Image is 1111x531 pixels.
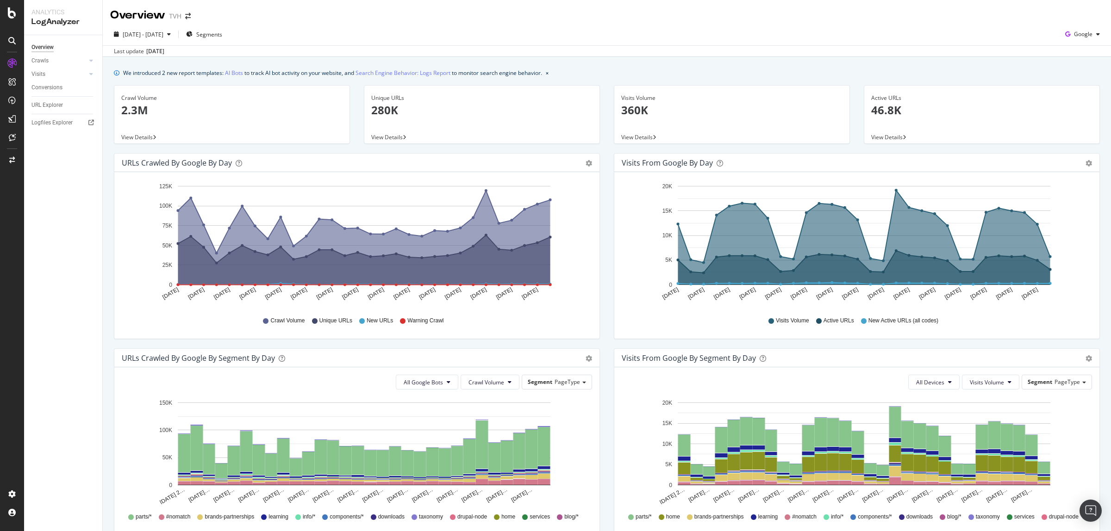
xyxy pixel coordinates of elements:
[407,317,443,325] span: Warning Crawl
[662,183,672,190] text: 20K
[146,47,164,56] div: [DATE]
[758,513,778,521] span: learning
[319,317,352,325] span: Unique URLs
[871,94,1092,102] div: Active URLs
[970,378,1004,386] span: Visits Volume
[1055,378,1080,386] span: PageType
[396,375,458,389] button: All Google Bots
[815,286,834,301] text: [DATE]
[469,286,488,301] text: [DATE]
[122,397,587,504] svg: A chart.
[1074,30,1092,38] span: Google
[1028,378,1052,386] span: Segment
[123,31,163,38] span: [DATE] - [DATE]
[31,7,95,17] div: Analytics
[908,375,960,389] button: All Devices
[31,83,62,93] div: Conversions
[918,286,936,301] text: [DATE]
[159,203,172,210] text: 100K
[528,378,552,386] span: Segment
[162,222,172,229] text: 75K
[162,262,172,268] text: 25K
[790,286,808,301] text: [DATE]
[1021,286,1039,301] text: [DATE]
[31,43,54,52] div: Overview
[969,286,988,301] text: [DATE]
[212,286,231,301] text: [DATE]
[404,378,443,386] span: All Google Bots
[122,179,587,308] svg: A chart.
[530,513,550,521] span: services
[114,68,1100,78] div: info banner
[947,513,961,521] span: blog/*
[123,68,542,78] div: We introduced 2 new report templates: to track AI bot activity on your website, and to monitor se...
[468,378,504,386] span: Crawl Volume
[661,286,680,301] text: [DATE]
[662,441,672,447] text: 10K
[418,286,437,301] text: [DATE]
[976,513,1000,521] span: taxonomy
[662,208,672,214] text: 15K
[871,102,1092,118] p: 46.8K
[662,420,672,426] text: 15K
[110,7,165,23] div: Overview
[564,513,579,521] span: blog/*
[371,133,403,141] span: View Details
[622,179,1087,308] svg: A chart.
[622,158,713,167] div: Visits from Google by day
[31,69,87,79] a: Visits
[687,286,705,301] text: [DATE]
[867,286,885,301] text: [DATE]
[169,482,172,488] text: 0
[1049,513,1079,521] span: drupal-node
[31,100,63,110] div: URL Explorer
[270,317,305,325] span: Crawl Volume
[121,133,153,141] span: View Details
[169,12,181,21] div: TVH
[303,513,315,521] span: info/*
[187,286,206,301] text: [DATE]
[205,513,254,521] span: brands-partnerships
[121,102,343,118] p: 2.3M
[367,317,393,325] span: New URLs
[1080,500,1102,522] div: Open Intercom Messenger
[31,43,96,52] a: Overview
[521,286,539,301] text: [DATE]
[1014,513,1035,521] span: services
[858,513,892,521] span: components/*
[792,513,817,521] span: #nomatch
[31,100,96,110] a: URL Explorer
[712,286,731,301] text: [DATE]
[495,286,513,301] text: [DATE]
[943,286,962,301] text: [DATE]
[185,13,191,19] div: arrow-right-arrow-left
[159,400,172,406] text: 150K
[159,427,172,433] text: 100K
[378,513,405,521] span: downloads
[621,133,653,141] span: View Details
[906,513,933,521] span: downloads
[457,513,487,521] span: drupal-node
[392,286,411,301] text: [DATE]
[159,183,172,190] text: 125K
[371,94,593,102] div: Unique URLs
[290,286,308,301] text: [DATE]
[666,513,680,521] span: home
[31,17,95,27] div: LogAnalyzer
[621,94,843,102] div: Visits Volume
[162,455,172,461] text: 50K
[225,68,243,78] a: AI Bots
[1061,27,1104,42] button: Google
[669,282,672,288] text: 0
[31,56,87,66] a: Crawls
[31,83,96,93] a: Conversions
[738,286,757,301] text: [DATE]
[622,353,756,363] div: Visits from Google By Segment By Day
[916,378,944,386] span: All Devices
[122,353,275,363] div: URLs Crawled by Google By Segment By Day
[662,232,672,239] text: 10K
[136,513,152,521] span: parts/*
[665,461,672,468] text: 5K
[995,286,1013,301] text: [DATE]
